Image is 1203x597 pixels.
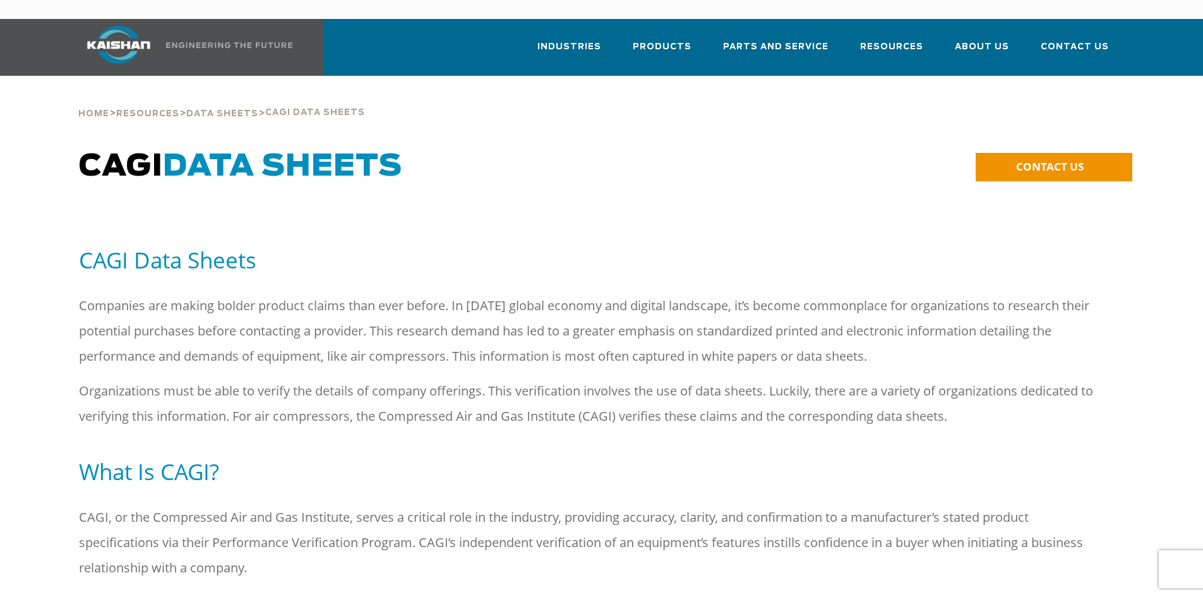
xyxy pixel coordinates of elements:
p: Organizations must be able to verify the details of company offerings. This verification involves... [79,378,1102,429]
a: Home [78,107,109,119]
span: Cagi Data Sheets [265,109,365,117]
span: CAGI [79,152,402,182]
img: kaishan logo [71,26,166,64]
img: Engineering the future [166,42,292,48]
a: CONTACT US [976,153,1132,181]
a: Data Sheets [186,107,258,119]
h5: What Is CAGI? [79,457,1125,486]
span: Data Sheets [163,152,402,182]
div: > > > [78,76,365,124]
p: CAGI, or the Compressed Air and Gas Institute, serves a critical role in the industry, providing ... [79,505,1102,581]
span: Resources [860,40,923,54]
span: Resources [116,110,179,118]
span: Home [78,110,109,118]
span: Parts and Service [723,40,829,54]
span: Data Sheets [186,110,258,118]
span: About Us [955,40,1009,54]
span: Products [633,40,691,54]
a: Products [633,30,691,73]
p: Companies are making bolder product claims than ever before. In [DATE] global economy and digital... [79,293,1102,369]
a: Contact Us [1041,30,1109,73]
a: Resources [860,30,923,73]
a: Resources [116,107,179,119]
h5: CAGI Data Sheets [79,246,1125,274]
a: Kaishan USA [71,19,295,76]
a: Parts and Service [723,30,829,73]
span: Contact Us [1041,40,1109,54]
a: About Us [955,30,1009,73]
span: Industries [537,40,601,54]
a: Industries [537,30,601,73]
span: CONTACT US [1016,159,1084,174]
